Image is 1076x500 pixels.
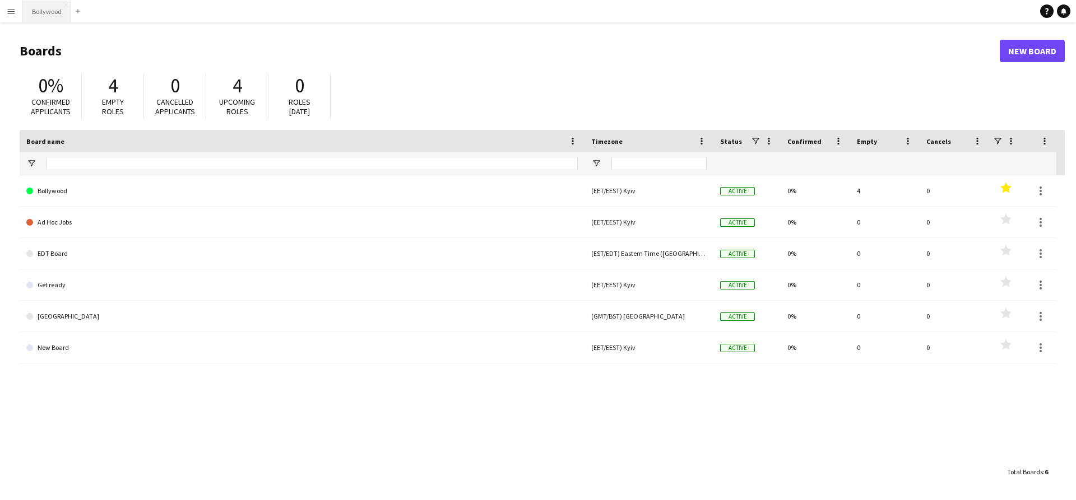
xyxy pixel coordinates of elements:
[720,250,755,258] span: Active
[585,301,713,331] div: (GMT/BST) [GEOGRAPHIC_DATA]
[170,73,180,98] span: 0
[857,137,877,146] span: Empty
[850,269,920,300] div: 0
[1007,461,1048,483] div: :
[47,157,578,170] input: Board name Filter Input
[26,207,578,238] a: Ad Hoc Jobs
[720,187,755,195] span: Active
[1000,40,1065,62] a: New Board
[920,332,989,363] div: 0
[20,43,1000,59] h1: Boards
[920,175,989,206] div: 0
[720,344,755,352] span: Active
[850,332,920,363] div: 0
[920,269,989,300] div: 0
[781,301,850,331] div: 0%
[26,269,578,301] a: Get ready
[926,137,951,146] span: Cancels
[920,207,989,237] div: 0
[850,238,920,269] div: 0
[26,301,578,332] a: [GEOGRAPHIC_DATA]
[102,97,124,116] span: Empty roles
[38,73,63,98] span: 0%
[26,238,578,269] a: EDT Board
[781,175,850,206] div: 0%
[850,175,920,206] div: 4
[781,332,850,363] div: 0%
[720,281,755,289] span: Active
[781,207,850,237] div: 0%
[289,97,310,116] span: Roles [DATE]
[611,157,707,170] input: Timezone Filter Input
[26,175,578,207] a: Bollywood
[920,238,989,269] div: 0
[720,218,755,227] span: Active
[787,137,822,146] span: Confirmed
[585,207,713,237] div: (EET/EEST) Kyiv
[720,312,755,321] span: Active
[585,269,713,300] div: (EET/EEST) Kyiv
[920,301,989,331] div: 0
[720,137,742,146] span: Status
[781,238,850,269] div: 0%
[1045,468,1048,476] span: 6
[26,158,36,169] button: Open Filter Menu
[585,332,713,363] div: (EET/EEST) Kyiv
[219,97,255,116] span: Upcoming roles
[591,137,623,146] span: Timezone
[591,158,601,169] button: Open Filter Menu
[108,73,118,98] span: 4
[23,1,71,22] button: Bollywood
[155,97,195,116] span: Cancelled applicants
[233,73,242,98] span: 4
[781,269,850,300] div: 0%
[26,332,578,363] a: New Board
[850,301,920,331] div: 0
[295,73,304,98] span: 0
[31,97,71,116] span: Confirmed applicants
[585,238,713,269] div: (EST/EDT) Eastern Time ([GEOGRAPHIC_DATA] & [GEOGRAPHIC_DATA])
[1007,468,1043,476] span: Total Boards
[26,137,64,146] span: Board name
[850,207,920,237] div: 0
[585,175,713,206] div: (EET/EEST) Kyiv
